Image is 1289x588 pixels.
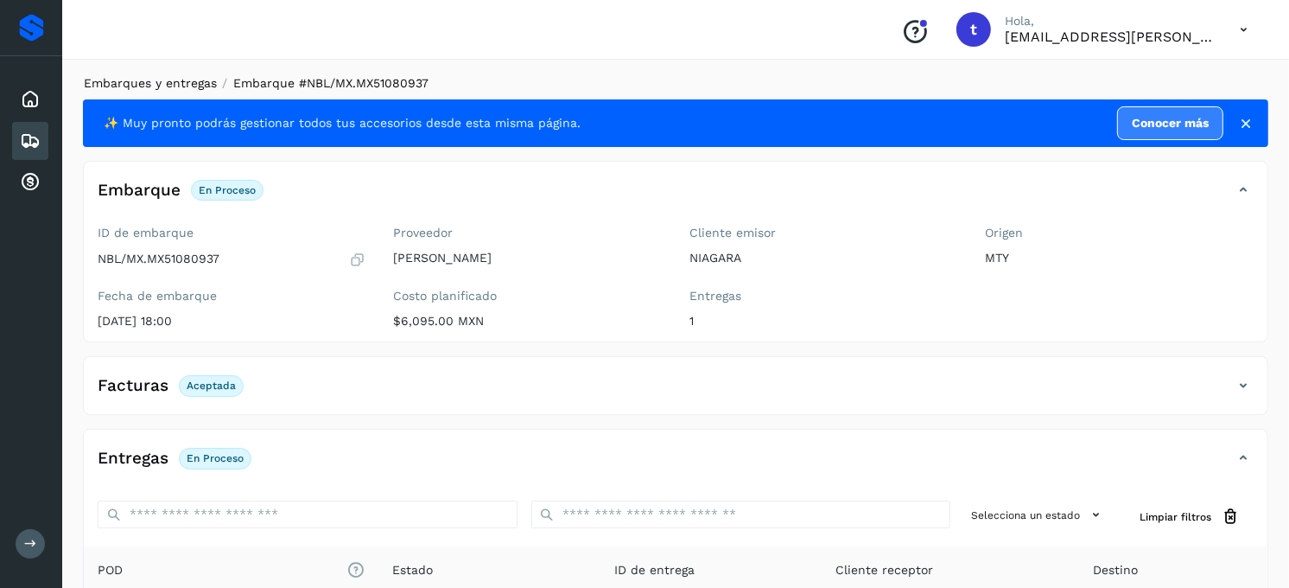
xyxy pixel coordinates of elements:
[98,289,366,304] label: Fecha de embarque
[1126,501,1254,533] button: Limpiar filtros
[98,252,219,266] p: NBL/MX.MX51080937
[187,452,244,464] p: En proceso
[986,251,1254,265] p: MTY
[394,226,663,240] label: Proveedor
[233,76,429,90] span: Embarque #NBL/MX.MX51080937
[986,226,1254,240] label: Origen
[1005,14,1212,29] p: Hola,
[98,226,366,240] label: ID de embarque
[394,289,663,304] label: Costo planificado
[84,76,217,90] a: Embarques y entregas
[1005,29,1212,45] p: transportes.lg.lozano@gmail.com
[187,380,236,392] p: Aceptada
[1140,509,1211,525] span: Limpiar filtros
[12,122,48,160] div: Embarques
[98,376,168,396] h4: Facturas
[98,561,365,579] span: POD
[12,80,48,118] div: Inicio
[84,371,1267,414] div: FacturasAceptada
[199,184,256,196] p: En proceso
[394,314,663,329] p: $6,095.00 MXN
[12,163,48,201] div: Cuentas por cobrar
[689,226,958,240] label: Cliente emisor
[394,251,663,265] p: [PERSON_NAME]
[835,561,933,579] span: Cliente receptor
[614,561,695,579] span: ID de entrega
[98,449,168,469] h4: Entregas
[84,176,1267,219] div: EmbarqueEn proceso
[1093,561,1138,579] span: Destino
[83,74,1268,93] nav: breadcrumb
[689,251,958,265] p: NIAGARA
[98,181,181,201] h4: Embarque
[84,444,1267,487] div: EntregasEn proceso
[964,501,1112,529] button: Selecciona un estado
[689,289,958,304] label: Entregas
[1117,106,1223,140] a: Conocer más
[392,561,433,579] span: Estado
[98,314,366,329] p: [DATE] 18:00
[689,314,958,329] p: 1
[104,114,581,132] span: ✨ Muy pronto podrás gestionar todos tus accesorios desde esta misma página.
